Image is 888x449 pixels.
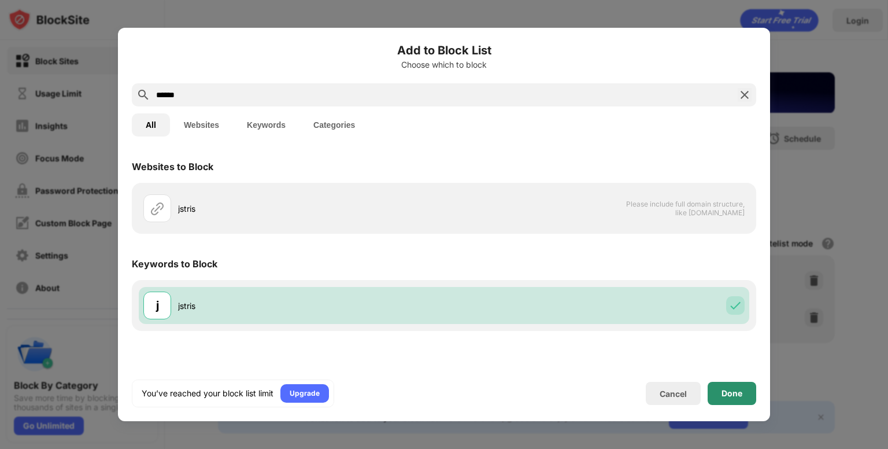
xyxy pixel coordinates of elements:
div: j [156,297,159,314]
div: jstris [178,300,444,312]
img: search-close [738,88,752,102]
button: Categories [299,113,369,137]
img: url.svg [150,201,164,215]
button: Keywords [233,113,299,137]
span: Please include full domain structure, like [DOMAIN_NAME] [626,200,745,217]
div: Cancel [660,389,687,399]
div: Keywords to Block [132,258,217,270]
div: Upgrade [290,388,320,399]
h6: Add to Block List [132,42,756,59]
div: Done [721,389,742,398]
img: search.svg [136,88,150,102]
div: Choose which to block [132,60,756,69]
div: Websites to Block [132,161,213,172]
button: All [132,113,170,137]
div: jstris [178,203,444,215]
button: Websites [170,113,233,137]
div: You’ve reached your block list limit [142,388,273,399]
